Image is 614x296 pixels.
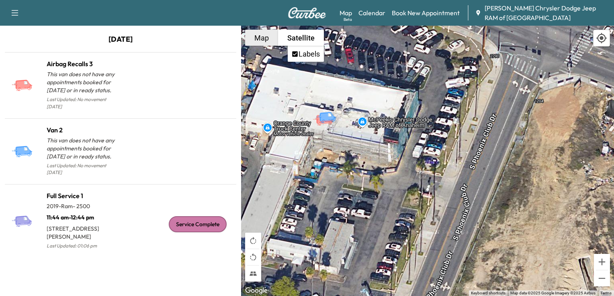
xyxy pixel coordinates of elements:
button: Tilt map [245,266,261,282]
li: Labels [289,47,323,61]
a: Open this area in Google Maps (opens a new window) [243,286,270,296]
p: This van does not have any appointments booked for [DATE] or in ready status. [47,136,121,160]
a: Terms (opens in new tab) [600,291,612,295]
div: Recenter map [593,30,610,47]
h1: Van 2 [47,125,121,135]
button: Zoom in [594,254,610,270]
h1: Airbag Recalls 3 [47,59,121,69]
p: 2019 - Ram - 2500 [47,202,121,210]
a: MapBeta [340,8,352,18]
div: Service Complete [169,216,227,232]
button: Show satellite imagery [278,30,324,46]
label: Labels [299,50,320,58]
button: Rotate map counterclockwise [245,249,261,265]
span: Map data ©2025 Google Imagery ©2025 Airbus [510,291,596,295]
p: 11:44 am - 12:44 pm [47,210,121,221]
a: Book New Appointment [392,8,460,18]
gmp-advanced-marker: Van 2 [315,103,344,117]
ul: Show satellite imagery [288,46,324,62]
button: Rotate map clockwise [245,233,261,249]
p: Last Updated: 01:06 pm [47,241,121,251]
span: [PERSON_NAME] Chrysler Dodge Jeep RAM of [GEOGRAPHIC_DATA] [485,3,608,22]
img: Curbee Logo [288,7,326,18]
p: Last Updated: No movement [DATE] [47,94,121,112]
p: Last Updated: No movement [DATE] [47,160,121,178]
gmp-advanced-marker: Airbag Recalls 3 [312,105,340,120]
h1: Full Service 1 [47,191,121,201]
a: Calendar [358,8,385,18]
img: Google [243,286,270,296]
p: [STREET_ADDRESS][PERSON_NAME] [47,221,121,241]
div: Beta [344,16,352,22]
button: Keyboard shortcuts [471,290,506,296]
button: Show street map [245,30,278,46]
p: This van does not have any appointments booked for [DATE] or in ready status. [47,70,121,94]
button: Zoom out [594,270,610,286]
